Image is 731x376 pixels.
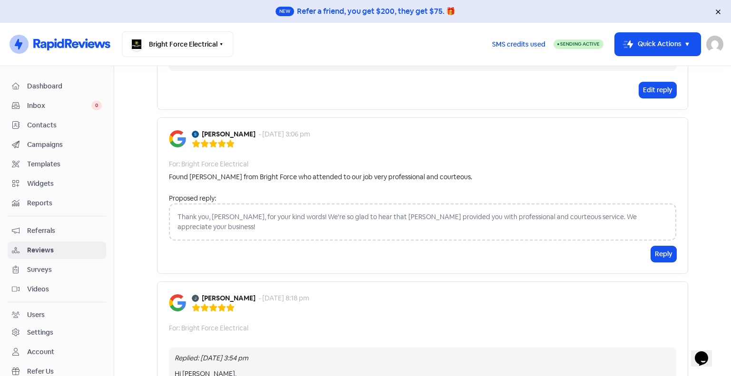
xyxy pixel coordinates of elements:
[276,7,294,16] span: New
[27,226,102,236] span: Referrals
[169,130,186,147] img: Image
[202,129,256,139] b: [PERSON_NAME]
[691,338,721,366] iframe: chat widget
[8,261,106,279] a: Surveys
[27,310,45,320] div: Users
[484,39,553,48] a: SMS credits used
[258,129,310,139] div: - [DATE] 3:06 pm
[8,175,106,193] a: Widgets
[169,172,472,182] div: Found [PERSON_NAME] from Bright Force who attended to our job very professional and courteous.
[8,116,106,134] a: Contacts
[706,36,723,53] img: User
[553,39,603,50] a: Sending Active
[27,198,102,208] span: Reports
[91,101,102,110] span: 0
[560,41,600,47] span: Sending Active
[202,293,256,303] b: [PERSON_NAME]
[27,265,102,275] span: Surveys
[175,354,248,362] i: Replied: [DATE] 3:54 pm
[492,39,545,49] span: SMS credits used
[122,31,233,57] button: Bright Force Electrical
[8,155,106,173] a: Templates
[27,179,102,189] span: Widgets
[169,203,676,241] div: Thank you, [PERSON_NAME], for your kind words! We're so glad to hear that [PERSON_NAME] provided ...
[27,81,102,91] span: Dashboard
[615,33,701,56] button: Quick Actions
[27,347,54,357] div: Account
[8,343,106,361] a: Account
[639,82,676,98] button: Edit reply
[27,159,102,169] span: Templates
[27,120,102,130] span: Contacts
[169,323,248,333] div: For: Bright Force Electrical
[192,295,199,302] img: Avatar
[8,194,106,212] a: Reports
[27,284,102,294] span: Videos
[27,101,91,111] span: Inbox
[192,131,199,138] img: Avatar
[8,222,106,240] a: Referrals
[27,140,102,150] span: Campaigns
[8,97,106,115] a: Inbox 0
[169,193,676,203] div: Proposed reply:
[651,246,676,262] button: Reply
[297,6,455,17] div: Refer a friend, you get $200, they get $75. 🎁
[27,328,53,337] div: Settings
[8,280,106,298] a: Videos
[8,306,106,324] a: Users
[8,241,106,259] a: Reviews
[169,159,248,169] div: For: Bright Force Electrical
[27,245,102,255] span: Reviews
[8,77,106,95] a: Dashboard
[258,293,309,303] div: - [DATE] 8:18 pm
[8,324,106,341] a: Settings
[169,294,186,311] img: Image
[8,136,106,154] a: Campaigns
